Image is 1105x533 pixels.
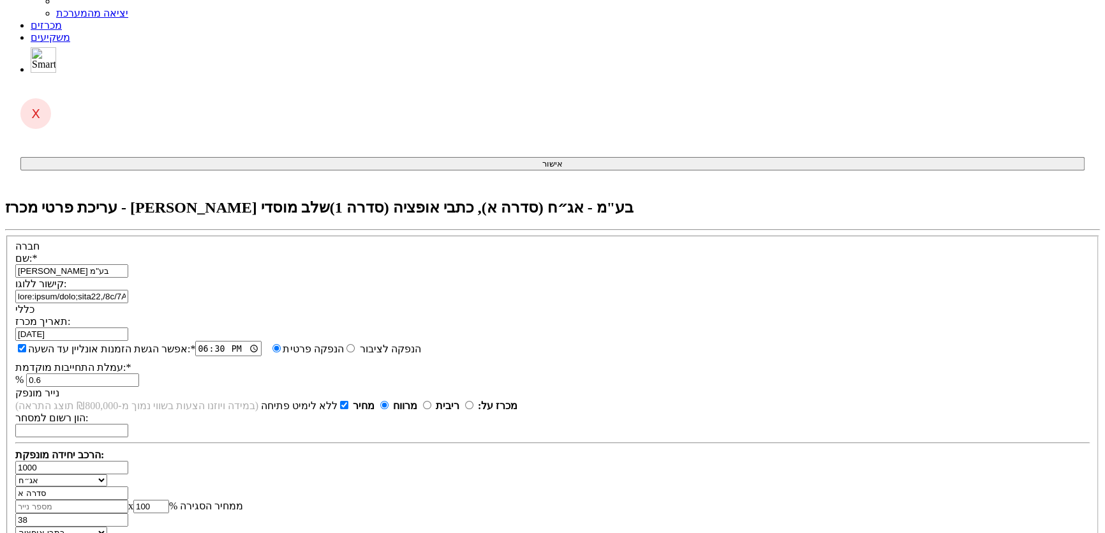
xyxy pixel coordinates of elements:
input: אפשר הגשת הזמנות אונליין עד השעה:* [18,344,26,352]
span: x [128,500,133,511]
input: שם הסדרה * [15,486,128,500]
input: הנפקה פרטית [346,344,355,352]
img: SmartBull Logo [31,47,56,73]
input: ללא לימיט פתיחה [340,401,348,409]
span: % ממחיר הסגירה [169,500,243,511]
input: מחיר [380,401,389,409]
span: שלב מוסדי [261,199,330,216]
a: מכרזים [31,20,62,31]
strong: מחיר [353,400,375,411]
a: משקיעים [31,32,70,43]
span: X [31,106,40,121]
label: אפשר הגשת הזמנות אונליין עד השעה: [15,342,195,355]
label: הנפקה פרטית [283,343,357,354]
strong: ריבית [436,400,459,411]
input: מרווח [423,401,431,409]
label: נייר מונפק [15,387,59,398]
label: כללי [15,304,34,315]
strong: מרווח [393,400,417,411]
strong: הרכב יחידה מונפקת: [15,449,104,460]
strong: מכרז על: [478,400,517,411]
h2: עריכת פרטי מכרז - [PERSON_NAME] בע"מ - אג״ח (סדרה א), כתבי אופציה (סדרה 1) [5,199,1100,216]
span: (במידה ויוזנו הצעות בשווי נמוך מ-₪800,000 תוצג התראה) [15,400,258,411]
label: שם: [15,253,37,264]
label: ללא לימיט פתיחה [261,400,350,411]
input: ריבית [465,401,473,409]
input: כמות [15,461,128,474]
label: הון רשום למסחר: [15,412,88,423]
label: חברה [15,241,40,251]
input: מספר נייר [15,500,128,513]
span: % [15,374,24,385]
button: אישור [20,157,1085,170]
label: תאריך מכרז: [15,316,70,327]
input: אחוז [133,500,169,513]
input: הנפקה לציבור [272,344,281,352]
label: הנפקה לציבור [269,343,420,354]
label: קישור ללוגו: [15,278,66,289]
label: עמלת התחייבות מוקדמת: [15,362,131,373]
a: יציאה מהמערכת [56,8,128,19]
input: כמות [15,513,128,527]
